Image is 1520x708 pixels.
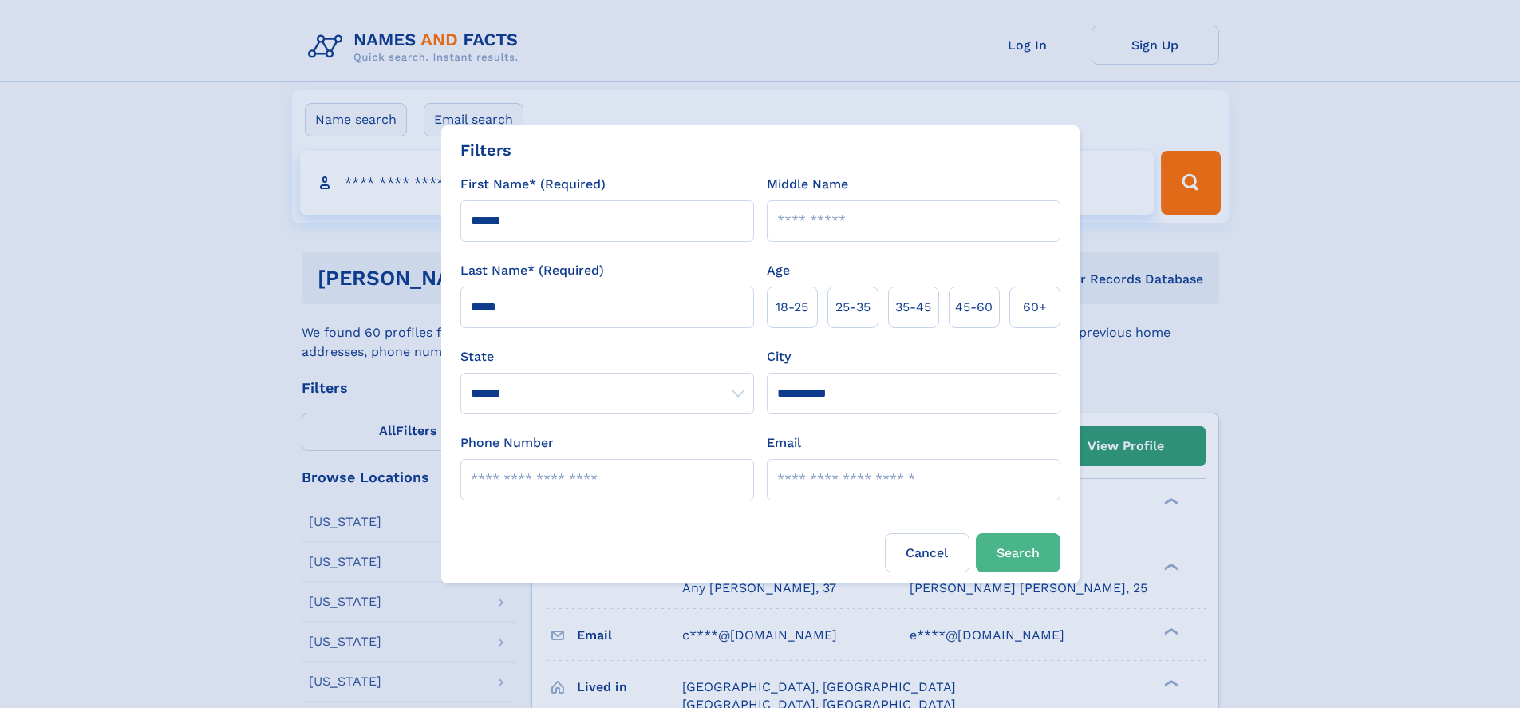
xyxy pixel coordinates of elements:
[776,298,808,317] span: 18‑25
[767,433,801,453] label: Email
[460,347,754,366] label: State
[1023,298,1047,317] span: 60+
[460,175,606,194] label: First Name* (Required)
[767,175,848,194] label: Middle Name
[460,138,511,162] div: Filters
[460,433,554,453] label: Phone Number
[885,533,969,572] label: Cancel
[835,298,871,317] span: 25‑35
[895,298,931,317] span: 35‑45
[460,261,604,280] label: Last Name* (Required)
[767,347,791,366] label: City
[955,298,993,317] span: 45‑60
[976,533,1060,572] button: Search
[767,261,790,280] label: Age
